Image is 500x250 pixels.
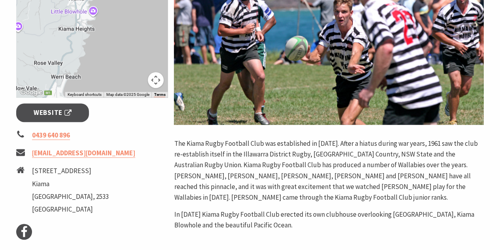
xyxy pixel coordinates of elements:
a: Terms (opens in new tab) [154,92,165,97]
a: Website [16,103,89,122]
a: Open this area in Google Maps (opens a new window) [18,87,44,97]
button: Keyboard shortcuts [67,92,101,97]
img: Google [18,87,44,97]
li: [GEOGRAPHIC_DATA], 2533 [32,191,109,202]
p: In [DATE] Kiama Rugby Football Club erected its own clubhouse overlooking [GEOGRAPHIC_DATA], Kiam... [174,209,484,231]
button: Map camera controls [148,72,164,88]
li: [STREET_ADDRESS] [32,166,109,176]
li: [GEOGRAPHIC_DATA] [32,204,109,215]
li: Kiama [32,179,109,189]
span: Map data ©2025 Google [106,92,149,97]
span: Website [34,107,72,118]
a: [EMAIL_ADDRESS][DOMAIN_NAME] [32,149,135,158]
a: 0439 640 896 [32,131,70,140]
p: The Kiama Rugby Football Club was established in [DATE]. After a hiatus during war years, 1961 sa... [174,138,484,203]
